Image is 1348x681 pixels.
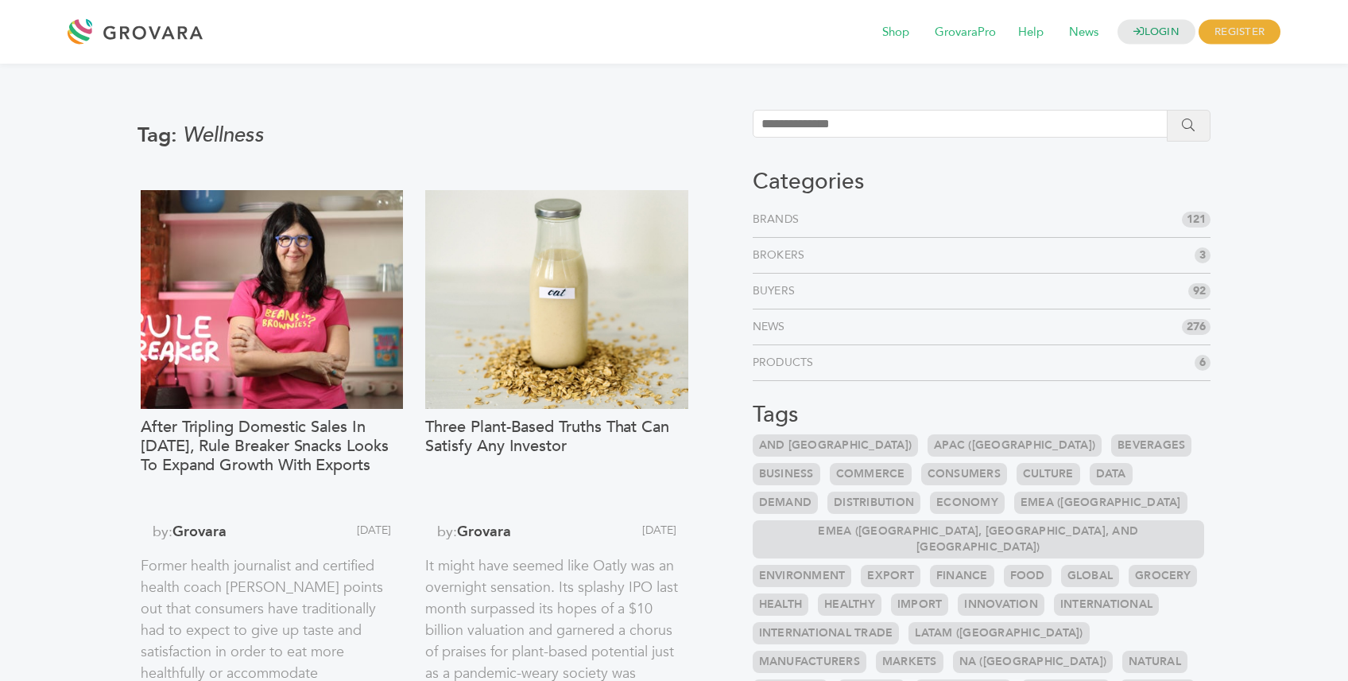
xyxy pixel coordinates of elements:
[1058,18,1110,48] span: News
[753,520,1204,558] a: EMEA ([GEOGRAPHIC_DATA], [GEOGRAPHIC_DATA], and [GEOGRAPHIC_DATA])
[958,593,1044,616] a: Innovation
[1129,565,1197,587] a: Grocery
[753,402,1210,429] h3: Tags
[753,565,852,587] a: Environment
[753,212,806,228] a: Brands
[425,418,688,513] a: Three Plant-Based Truths That Can Satisfy Any Investor
[1195,355,1210,371] span: 6
[930,565,994,587] a: Finance
[818,593,881,616] a: Healthy
[861,565,920,587] a: Export
[830,463,912,485] a: Commerce
[274,521,404,543] span: [DATE]
[1017,463,1080,485] a: Culture
[871,24,920,41] a: Shop
[1004,565,1052,587] a: Food
[141,521,274,543] span: by:
[1118,20,1195,45] a: LOGIN
[876,651,943,673] a: Markets
[1007,18,1055,48] span: Help
[753,319,792,335] a: News
[753,283,802,299] a: Buyers
[1111,434,1191,457] a: Beverages
[924,24,1007,41] a: GrovaraPro
[1007,24,1055,41] a: Help
[559,521,688,543] span: [DATE]
[928,434,1102,457] a: APAC ([GEOGRAPHIC_DATA])
[871,18,920,48] span: Shop
[753,492,819,514] a: Demand
[425,521,559,543] span: by:
[753,355,820,371] a: Products
[1090,463,1133,485] a: Data
[891,593,949,616] a: Import
[924,18,1007,48] span: GrovaraPro
[1188,283,1210,299] span: 92
[1122,651,1187,673] a: Natural
[1182,319,1210,335] span: 276
[753,463,820,485] a: Business
[1061,565,1120,587] a: Global
[183,121,264,150] span: Wellness
[1058,24,1110,41] a: News
[953,651,1114,673] a: NA ([GEOGRAPHIC_DATA])
[1195,247,1210,263] span: 3
[172,522,227,542] a: Grovara
[908,622,1089,644] a: LATAM ([GEOGRAPHIC_DATA])
[921,463,1007,485] a: Consumers
[753,247,812,263] a: Brokers
[753,622,900,644] a: International Trade
[138,121,183,150] span: Tag
[457,522,511,542] a: Grovara
[1182,212,1210,228] span: 121
[141,418,403,513] a: After Tripling Domestic Sales In [DATE], Rule Breaker Snacks Looks To Expand Growth With Exports
[753,169,1210,196] h3: Categories
[753,651,866,673] a: Manufacturers
[1014,492,1187,514] a: EMEA ([GEOGRAPHIC_DATA]
[1199,20,1280,45] span: REGISTER
[753,434,919,457] a: and [GEOGRAPHIC_DATA])
[753,593,809,616] a: Health
[930,492,1005,514] a: Economy
[1054,593,1159,616] a: International
[827,492,920,514] a: Distribution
